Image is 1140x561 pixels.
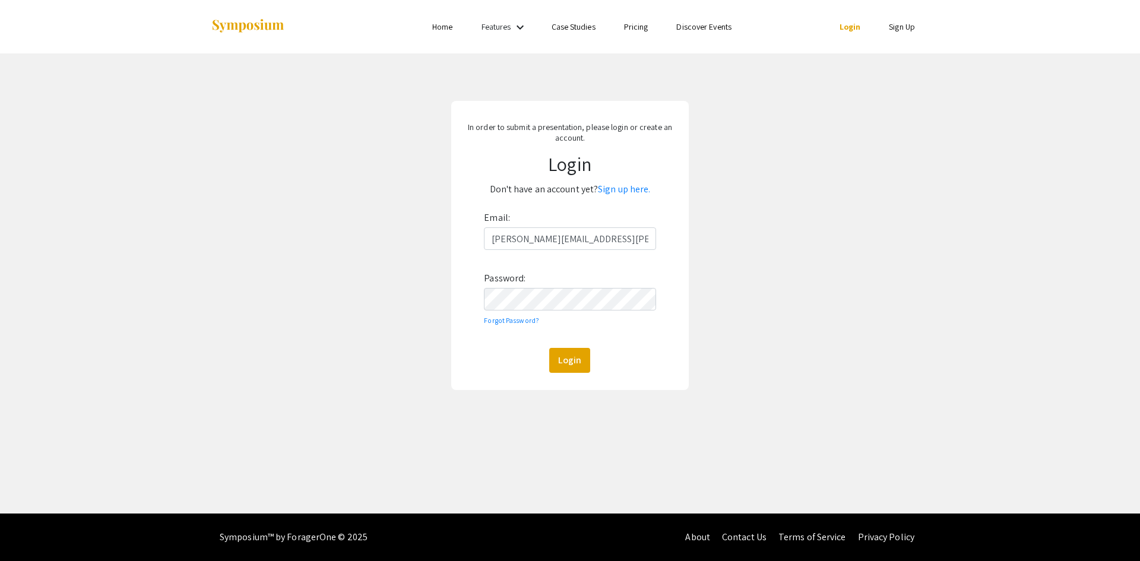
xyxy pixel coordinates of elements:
a: Login [840,21,861,32]
a: Sign up here. [598,183,650,195]
a: Discover Events [676,21,731,32]
mat-icon: Expand Features list [513,20,527,34]
iframe: Chat [9,508,50,552]
img: Symposium by ForagerOne [211,18,285,34]
a: Home [432,21,452,32]
label: Password: [484,269,525,288]
a: Sign Up [889,21,915,32]
label: Email: [484,208,510,227]
p: In order to submit a presentation, please login or create an account. [463,122,677,143]
a: About [685,531,710,543]
div: Symposium™ by ForagerOne © 2025 [220,514,368,561]
h1: Login [463,153,677,175]
a: Features [482,21,511,32]
a: Terms of Service [778,531,846,543]
a: Contact Us [722,531,767,543]
a: Privacy Policy [858,531,914,543]
a: Pricing [624,21,648,32]
a: Case Studies [552,21,596,32]
button: Login [549,348,590,373]
p: Don't have an account yet? [463,180,677,199]
a: Forgot Password? [484,316,539,325]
